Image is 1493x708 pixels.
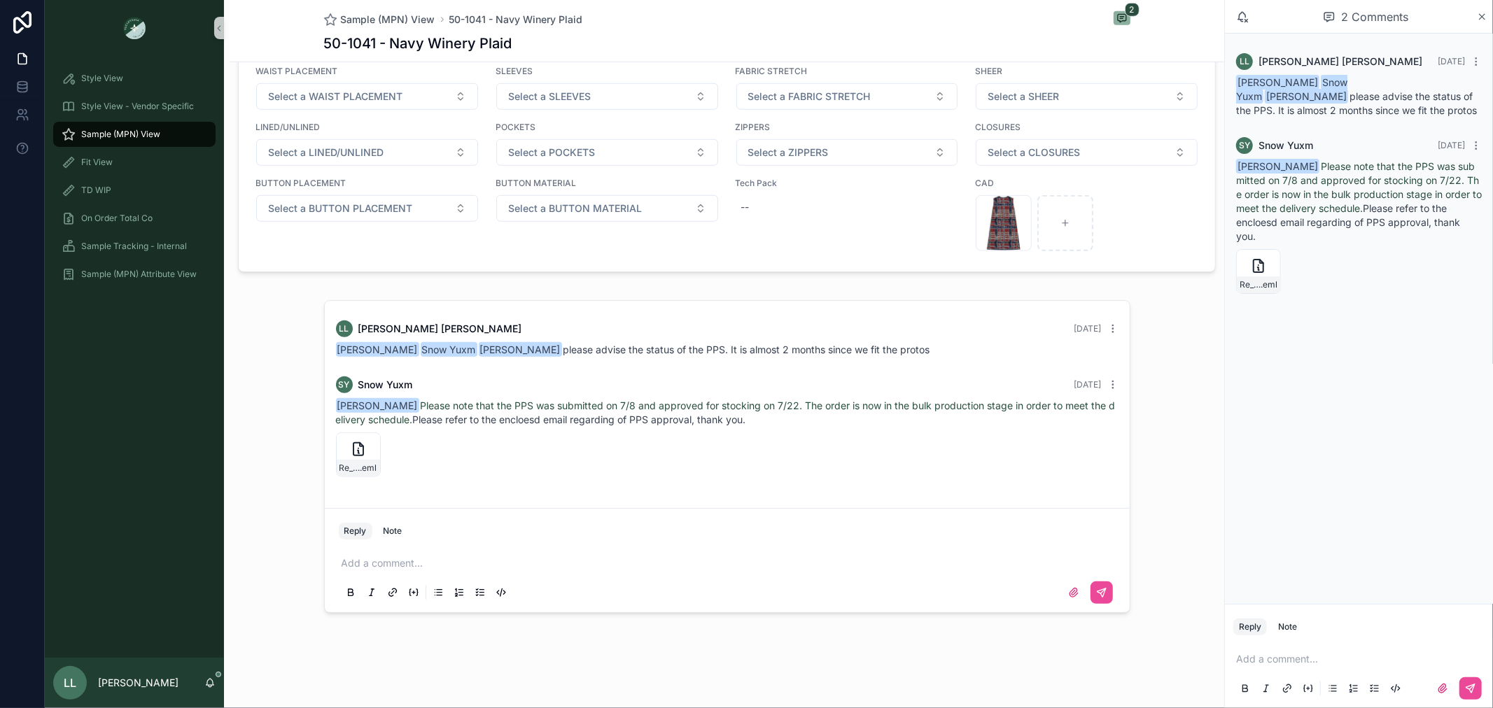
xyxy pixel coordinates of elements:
[1074,323,1102,334] span: [DATE]
[336,398,419,413] span: [PERSON_NAME]
[508,90,591,104] span: Select a SLEEVES
[748,90,871,104] span: Select a FABRIC STRETCH
[1341,8,1408,25] span: 2 Comments
[256,195,478,222] button: Select Button
[53,234,216,259] a: Sample Tracking - Internal
[736,66,959,77] span: FABRIC STRETCH
[1236,75,1319,90] span: [PERSON_NAME]
[975,178,1198,189] span: CAD
[508,146,595,160] span: Select a POCKETS
[358,378,413,392] span: Snow Yuxm
[81,241,187,252] span: Sample Tracking - Internal
[496,195,718,222] button: Select Button
[81,185,111,196] span: TD WIP
[421,342,477,357] span: Snow Yuxm
[256,83,478,110] button: Select Button
[123,17,146,39] img: App logo
[384,525,402,537] div: Note
[1265,89,1348,104] span: [PERSON_NAME]
[508,201,642,215] span: Select a BUTTON MATERIAL
[1438,56,1465,66] span: [DATE]
[748,146,829,160] span: Select a ZIPPERS
[53,122,216,147] a: Sample (MPN) View
[336,344,930,355] span: please advise the status of the PPS. It is almost 2 months since we fit the protos
[449,13,583,27] a: 50-1041 - Navy Winery Plaid
[324,13,435,27] a: Sample (MPN) View
[736,139,958,166] button: Select Button
[336,399,1116,425] span: Please refer to the encloesd email regarding of PPS approval, thank you.
[256,139,478,166] button: Select Button
[1273,618,1303,635] button: Note
[736,83,958,110] button: Select Button
[81,73,123,84] span: Style View
[268,90,402,104] span: Select a WAIST PLACEMENT
[81,269,197,280] span: Sample (MPN) Attribute View
[496,178,719,189] span: BUTTON MATERIAL
[1259,139,1313,153] span: Snow Yuxm
[479,342,562,357] span: [PERSON_NAME]
[1074,379,1102,390] span: [DATE]
[255,66,479,77] span: WAIST PLACEMENT
[736,122,959,133] span: ZIPPERS
[98,676,178,690] p: [PERSON_NAME]
[339,379,350,390] span: SY
[1240,56,1249,67] span: LL
[741,200,750,214] div: --
[45,56,224,305] div: scrollable content
[53,94,216,119] a: Style View - Vendor Specific
[53,206,216,231] a: On Order Total Co
[53,150,216,175] a: Fit View
[341,13,435,27] span: Sample (MPN) View
[976,83,1198,110] button: Select Button
[496,83,718,110] button: Select Button
[53,178,216,203] a: TD WIP
[360,462,377,474] span: .eml
[358,322,522,336] span: [PERSON_NAME] [PERSON_NAME]
[1233,618,1267,635] button: Reply
[53,262,216,287] a: Sample (MPN) Attribute View
[1236,76,1477,116] span: please advise the status of the PPS. It is almost 2 months since we fit the protos
[378,523,408,539] button: Note
[255,122,479,133] span: LINED/UNLINED
[1239,140,1250,151] span: SY
[975,66,1198,77] span: SHEER
[1236,160,1482,242] span: Please refer to the encloesd email regarding of PPS approval, thank you.
[81,101,194,112] span: Style View - Vendor Specific
[975,122,1198,133] span: CLOSURES
[255,178,479,189] span: BUTTON PLACEMENT
[339,323,349,334] span: LL
[1278,621,1297,632] div: Note
[268,146,384,160] span: Select a LINED/UNLINED
[336,399,1116,425] a: Please note that the PPS was submitted on 7/8 and approved for stocking on 7/22. The order is now...
[1261,279,1277,290] span: .eml
[736,178,959,189] span: Tech Pack
[324,34,512,53] h1: 50-1041 - Navy Winery Plaid
[496,139,718,166] button: Select Button
[81,157,113,168] span: Fit View
[988,146,1080,160] span: Select a CLOSURES
[1236,159,1319,174] span: [PERSON_NAME]
[336,342,419,357] span: [PERSON_NAME]
[64,674,76,691] span: LL
[81,129,160,140] span: Sample (MPN) View
[1236,160,1482,214] a: Please note that the PPS was submitted on 7/8 and approved for stocking on 7/22. The order is now...
[53,66,216,91] a: Style View
[268,201,412,215] span: Select a BUTTON PLACEMENT
[496,66,719,77] span: SLEEVES
[496,122,719,133] span: POCKETS
[1236,75,1347,104] span: Snow Yuxm
[1125,3,1140,17] span: 2
[339,523,372,539] button: Reply
[1240,279,1261,290] span: Re_+H25-50-1041,+EMBELLISHED+SLEEVELESS+ELIE+DRESS
[988,90,1059,104] span: Select a SHEER
[81,213,153,224] span: On Order Total Co
[1438,140,1465,150] span: [DATE]
[976,139,1198,166] button: Select Button
[1259,55,1422,69] span: [PERSON_NAME] [PERSON_NAME]
[1114,11,1130,28] button: 2
[339,462,360,474] span: Re_+H25-50-1041,+EMBELLISHED+SLEEVELESS+ELIE+DRESS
